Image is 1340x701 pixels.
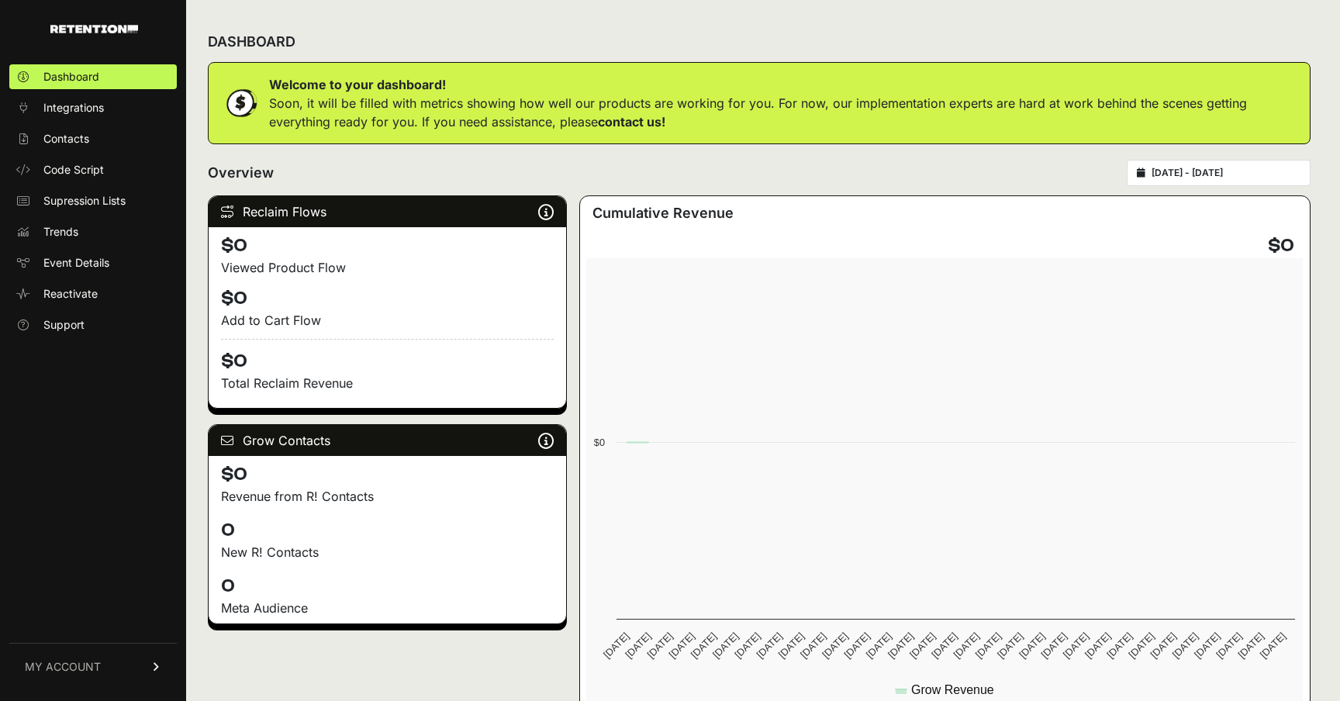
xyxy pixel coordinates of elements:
text: [DATE] [623,630,654,661]
a: Dashboard [9,64,177,89]
text: [DATE] [1236,630,1266,661]
p: Total Reclaim Revenue [221,374,554,392]
h4: $0 [1268,233,1294,258]
p: Soon, it will be filled with metrics showing how well our products are working for you. For now, ... [269,94,1297,131]
img: dollar-coin-05c43ed7efb7bc0c12610022525b4bbbb207c7efeef5aecc26f025e68dcafac9.png [221,84,260,123]
a: Trends [9,219,177,244]
text: [DATE] [776,630,806,661]
text: [DATE] [667,630,697,661]
text: [DATE] [798,630,828,661]
text: [DATE] [710,630,741,661]
a: Integrations [9,95,177,120]
span: Code Script [43,162,104,178]
span: Integrations [43,100,104,116]
text: [DATE] [1127,630,1157,661]
a: MY ACCOUNT [9,643,177,690]
text: [DATE] [820,630,851,661]
text: [DATE] [864,630,894,661]
div: Add to Cart Flow [221,311,554,330]
text: [DATE] [1017,630,1048,661]
h4: 0 [221,574,554,599]
div: Viewed Product Flow [221,258,554,277]
a: Event Details [9,250,177,275]
text: [DATE] [1258,630,1288,661]
a: Code Script [9,157,177,182]
span: Contacts [43,131,89,147]
text: [DATE] [886,630,916,661]
text: [DATE] [689,630,719,661]
h4: 0 [221,518,554,543]
span: Event Details [43,255,109,271]
text: [DATE] [1039,630,1069,661]
h4: $0 [221,462,554,487]
text: [DATE] [1104,630,1135,661]
a: contact us! [598,114,665,129]
text: [DATE] [973,630,1003,661]
div: Meta Audience [221,599,554,617]
h4: $0 [221,339,554,374]
h2: Overview [208,162,274,184]
h2: DASHBOARD [208,31,295,53]
h4: $0 [221,286,554,311]
text: [DATE] [1170,630,1200,661]
text: [DATE] [601,630,631,661]
a: Reactivate [9,281,177,306]
a: Support [9,313,177,337]
h4: $0 [221,233,554,258]
text: [DATE] [755,630,785,661]
a: Supression Lists [9,188,177,213]
span: MY ACCOUNT [25,659,101,675]
text: [DATE] [1083,630,1113,661]
span: Reactivate [43,286,98,302]
img: Retention.com [50,25,138,33]
text: [DATE] [1148,630,1179,661]
span: Trends [43,224,78,240]
span: Supression Lists [43,193,126,209]
text: [DATE] [1214,630,1245,661]
text: [DATE] [907,630,938,661]
text: [DATE] [1192,630,1222,661]
p: Revenue from R! Contacts [221,487,554,506]
text: [DATE] [951,630,982,661]
div: Grow Contacts [209,425,566,456]
text: [DATE] [930,630,960,661]
a: Contacts [9,126,177,151]
text: [DATE] [733,630,763,661]
text: [DATE] [842,630,872,661]
span: Support [43,317,85,333]
text: $0 [594,437,605,448]
div: Reclaim Flows [209,196,566,227]
p: New R! Contacts [221,543,554,561]
h3: Cumulative Revenue [592,202,734,224]
strong: Welcome to your dashboard! [269,77,446,92]
text: [DATE] [1061,630,1091,661]
text: [DATE] [645,630,675,661]
text: Grow Revenue [911,683,994,696]
span: Dashboard [43,69,99,85]
text: [DATE] [995,630,1025,661]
